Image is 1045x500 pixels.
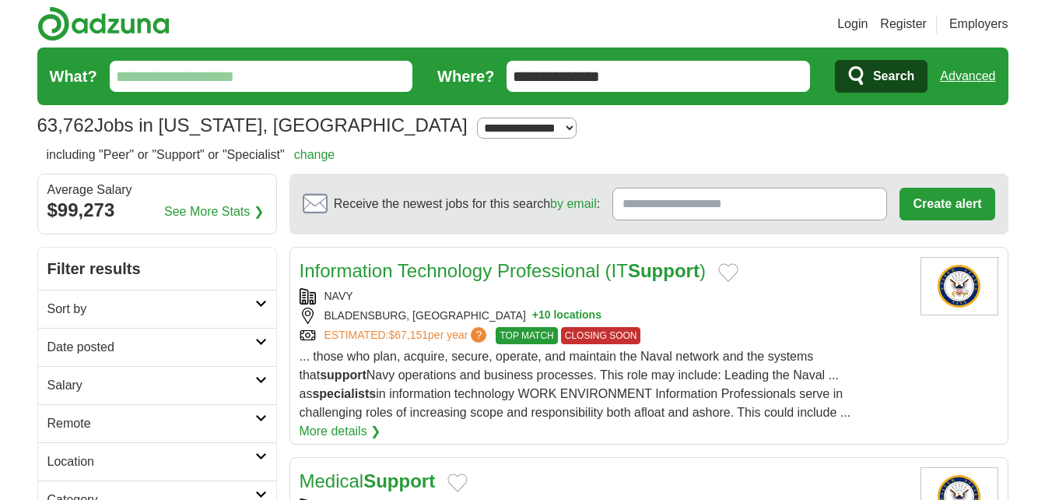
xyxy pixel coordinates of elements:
[47,338,255,357] h2: Date posted
[47,184,267,196] div: Average Salary
[718,263,738,282] button: Add to favorite jobs
[873,61,914,92] span: Search
[837,15,868,33] a: Login
[50,65,97,88] label: What?
[532,308,601,324] button: +10 locations
[300,350,851,419] span: ... those who plan, acquire, secure, operate, and maintain the Naval network and the systems that...
[388,329,428,341] span: $67,151
[437,65,494,88] label: Where?
[880,15,927,33] a: Register
[300,308,908,324] div: BLADENSBURG, [GEOGRAPHIC_DATA]
[324,327,490,344] a: ESTIMATED:$67,151per year?
[899,188,994,220] button: Create alert
[300,422,381,441] a: More details ❯
[47,376,255,395] h2: Salary
[37,114,468,136] h1: Jobs in [US_STATE], [GEOGRAPHIC_DATA]
[532,308,538,324] span: +
[363,470,435,491] strong: Support
[320,368,366,382] strong: support
[38,442,276,481] a: Location
[550,197,597,210] a: by email
[334,195,600,213] span: Receive the newest jobs for this search :
[294,148,335,161] a: change
[471,327,486,343] span: ?
[38,248,276,290] h2: Filter results
[38,290,276,328] a: Sort by
[561,327,641,344] span: CLOSING SOON
[835,60,928,93] button: Search
[164,202,264,221] a: See More Stats ❯
[324,290,353,302] a: NAVY
[312,387,376,400] strong: specialists
[300,470,436,491] a: MedicalSupport
[628,260,700,281] strong: Support
[300,260,706,281] a: Information Technology Professional (ITSupport)
[47,196,267,224] div: $99,273
[47,414,255,433] h2: Remote
[38,328,276,366] a: Date posted
[37,111,94,139] span: 63,762
[47,452,255,471] h2: Location
[47,146,335,164] h2: including "Peer" or "Support" or "Specialist"
[949,15,1008,33] a: Employers
[921,257,998,315] img: U.S. Navy logo
[940,61,995,92] a: Advanced
[38,366,276,404] a: Salary
[447,474,468,492] button: Add to favorite jobs
[37,6,170,41] img: Adzuna logo
[38,404,276,442] a: Remote
[47,300,255,319] h2: Sort by
[496,327,557,344] span: TOP MATCH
